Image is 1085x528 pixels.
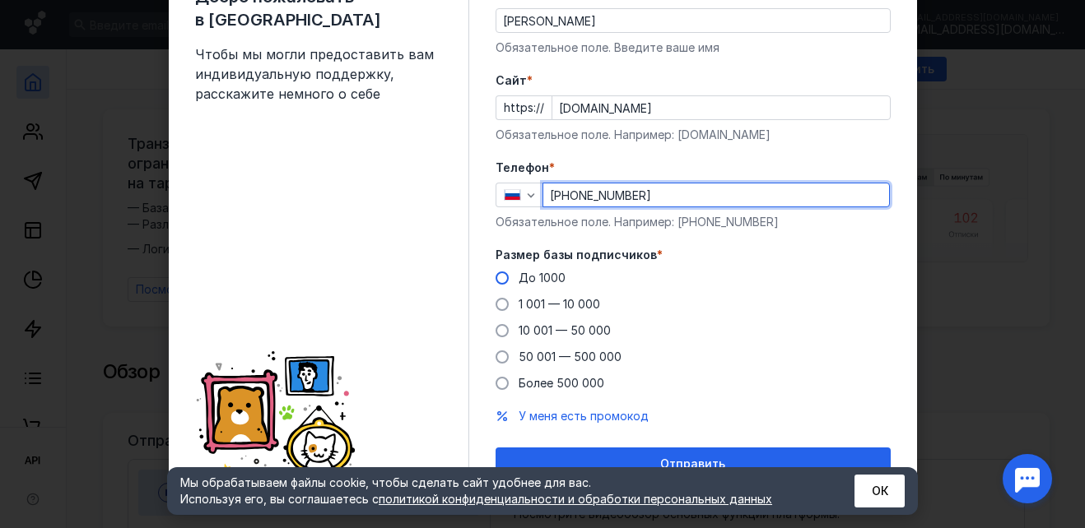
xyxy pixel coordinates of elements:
[660,457,725,471] span: Отправить
[519,409,649,423] span: У меня есть промокод
[496,72,527,89] span: Cайт
[496,214,891,230] div: Обязательное поле. Например: [PHONE_NUMBER]
[519,376,604,390] span: Более 500 000
[519,408,649,424] button: У меня есть промокод
[519,271,566,285] span: До 1000
[379,492,772,506] a: политикой конфиденциальности и обработки персональных данных
[519,350,622,364] span: 50 001 — 500 000
[854,475,905,507] button: ОК
[519,297,600,311] span: 1 001 — 10 000
[195,44,442,104] span: Чтобы мы могли предоставить вам индивидуальную поддержку, расскажите немного о себе
[496,247,657,263] span: Размер базы подписчиков
[496,39,891,56] div: Обязательное поле. Введите ваше имя
[496,160,549,176] span: Телефон
[180,475,814,507] div: Мы обрабатываем файлы cookie, чтобы сделать сайт удобнее для вас. Используя его, вы соглашаетесь c
[496,447,891,480] button: Отправить
[519,323,611,337] span: 10 001 — 50 000
[496,127,891,143] div: Обязательное поле. Например: [DOMAIN_NAME]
